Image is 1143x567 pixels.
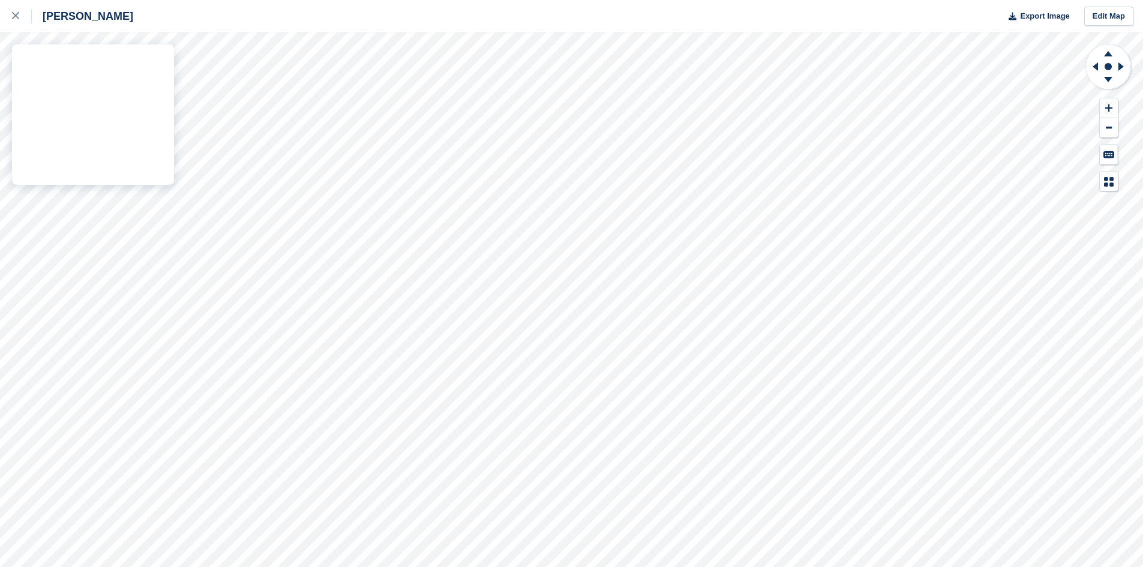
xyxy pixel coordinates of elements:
[1001,7,1070,26] button: Export Image
[1020,10,1069,22] span: Export Image
[32,9,133,23] div: [PERSON_NAME]
[1100,172,1118,191] button: Map Legend
[1100,145,1118,164] button: Keyboard Shortcuts
[1084,7,1133,26] a: Edit Map
[1100,118,1118,138] button: Zoom Out
[1100,98,1118,118] button: Zoom In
